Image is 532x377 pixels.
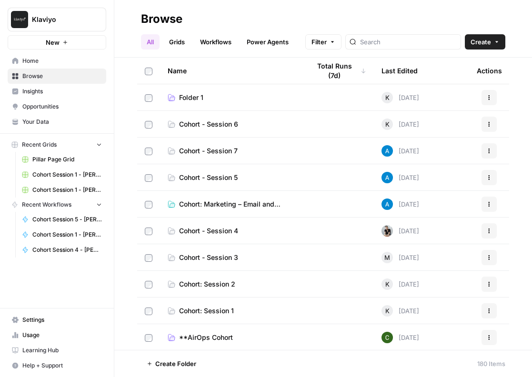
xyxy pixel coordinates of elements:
[168,306,295,316] a: Cohort: Session 1
[18,212,106,227] a: Cohort Session 5 - [PERSON_NAME] subject lines/CTAs
[22,346,102,355] span: Learning Hub
[22,57,102,65] span: Home
[310,58,366,84] div: Total Runs (7d)
[360,37,457,47] input: Search
[385,306,390,316] span: K
[32,15,90,24] span: Klaviyo
[32,246,102,254] span: Cohort Session 4 - [PERSON_NAME] product marketing insights
[22,140,57,149] span: Recent Grids
[381,252,419,263] div: [DATE]
[477,58,502,84] div: Actions
[141,34,160,50] a: All
[381,119,419,130] div: [DATE]
[381,172,393,183] img: o3cqybgnmipr355j8nz4zpq1mc6x
[22,316,102,324] span: Settings
[179,146,238,156] span: Cohort - Session 7
[11,11,28,28] img: Klaviyo Logo
[8,312,106,327] a: Settings
[22,331,102,339] span: Usage
[179,93,203,102] span: Folder 1
[311,37,327,47] span: Filter
[8,327,106,343] a: Usage
[381,305,419,317] div: [DATE]
[381,92,419,103] div: [DATE]
[385,93,390,102] span: K
[32,215,102,224] span: Cohort Session 5 - [PERSON_NAME] subject lines/CTAs
[168,58,295,84] div: Name
[8,358,106,373] button: Help + Support
[381,172,419,183] div: [DATE]
[8,138,106,152] button: Recent Grids
[8,198,106,212] button: Recent Workflows
[168,253,295,262] a: Cohort - Session 3
[305,34,341,50] button: Filter
[8,84,106,99] a: Insights
[385,119,390,129] span: K
[168,226,295,236] a: Cohort - Session 4
[141,356,202,371] button: Create Folder
[241,34,294,50] a: Power Agents
[381,145,419,157] div: [DATE]
[18,242,106,258] a: Cohort Session 4 - [PERSON_NAME] product marketing insights
[381,225,393,237] img: qq1exqcea0wapzto7wd7elbwtl3p
[22,361,102,370] span: Help + Support
[155,359,196,368] span: Create Folder
[8,53,106,69] a: Home
[32,170,102,179] span: Cohort Session 1 - [PERSON_NAME] blog metadescription Grid
[168,199,295,209] a: Cohort: Marketing – Email and Landing Page Copy
[32,230,102,239] span: Cohort Session 1 - [PERSON_NAME] blog metadescription
[179,333,233,342] span: **AirOps Cohort
[381,278,419,290] div: [DATE]
[18,152,106,167] a: Pillar Page Grid
[381,145,393,157] img: o3cqybgnmipr355j8nz4zpq1mc6x
[384,253,390,262] span: M
[465,34,505,50] button: Create
[22,72,102,80] span: Browse
[477,359,505,368] div: 180 Items
[8,114,106,129] a: Your Data
[8,8,106,31] button: Workspace: Klaviyo
[8,69,106,84] a: Browse
[18,167,106,182] a: Cohort Session 1 - [PERSON_NAME] blog metadescription Grid
[179,119,238,129] span: Cohort - Session 6
[32,155,102,164] span: Pillar Page Grid
[179,226,238,236] span: Cohort - Session 4
[179,253,238,262] span: Cohort - Session 3
[32,186,102,194] span: Cohort Session 1 - [PERSON_NAME] blog metadescription Grid (1)
[381,332,419,343] div: [DATE]
[381,58,418,84] div: Last Edited
[168,119,295,129] a: Cohort - Session 6
[18,182,106,198] a: Cohort Session 1 - [PERSON_NAME] blog metadescription Grid (1)
[168,93,295,102] a: Folder 1
[18,227,106,242] a: Cohort Session 1 - [PERSON_NAME] blog metadescription
[385,279,390,289] span: K
[381,332,393,343] img: 14qrvic887bnlg6dzgoj39zarp80
[22,102,102,111] span: Opportunities
[471,37,491,47] span: Create
[163,34,191,50] a: Grids
[8,35,106,50] button: New
[381,198,419,210] div: [DATE]
[381,198,393,210] img: o3cqybgnmipr355j8nz4zpq1mc6x
[194,34,237,50] a: Workflows
[381,225,419,237] div: [DATE]
[179,199,295,209] span: Cohort: Marketing – Email and Landing Page Copy
[168,333,295,342] a: **AirOps Cohort
[179,173,238,182] span: Cohort - Session 5
[168,146,295,156] a: Cohort - Session 7
[179,306,234,316] span: Cohort: Session 1
[22,118,102,126] span: Your Data
[22,200,71,209] span: Recent Workflows
[179,279,235,289] span: Cohort: Session 2
[22,87,102,96] span: Insights
[168,279,295,289] a: Cohort: Session 2
[141,11,182,27] div: Browse
[8,99,106,114] a: Opportunities
[168,173,295,182] a: Cohort - Session 5
[46,38,60,47] span: New
[8,343,106,358] a: Learning Hub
